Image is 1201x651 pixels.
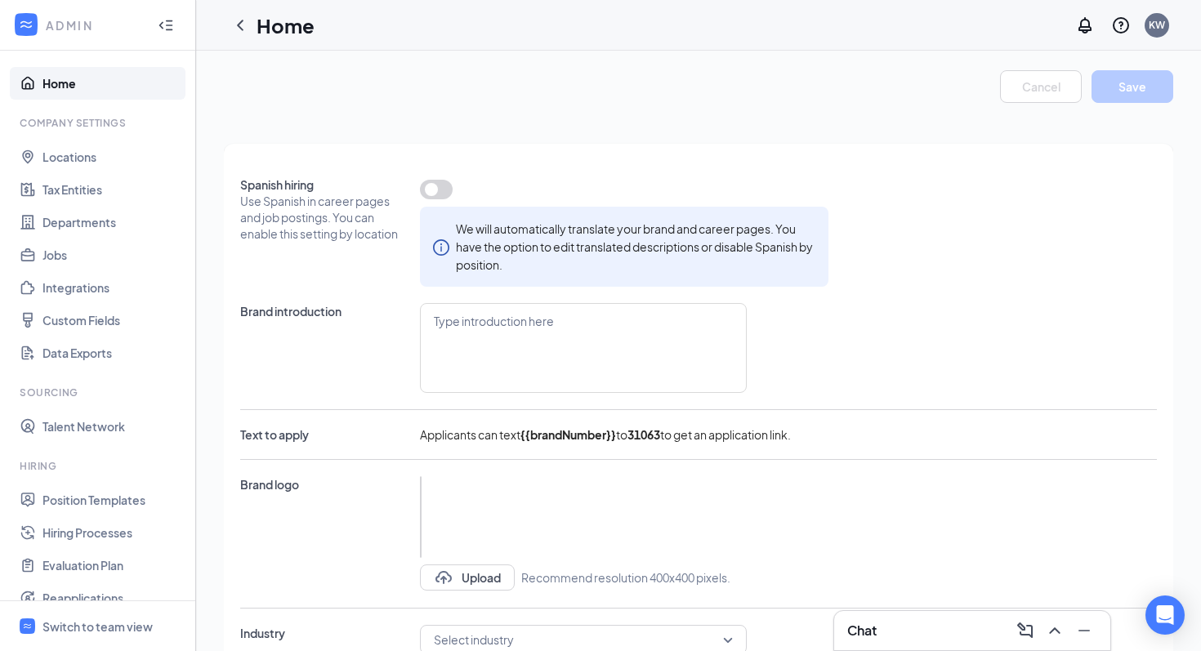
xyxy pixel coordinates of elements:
[1071,618,1097,644] button: Minimize
[42,140,182,173] a: Locations
[240,426,404,443] span: Text to apply
[257,11,315,39] h1: Home
[42,410,182,443] a: Talent Network
[1012,618,1038,644] button: ComposeMessage
[42,337,182,369] a: Data Exports
[1111,16,1131,35] svg: QuestionInfo
[42,271,182,304] a: Integrations
[22,621,33,631] svg: WorkstreamLogo
[18,16,34,33] svg: WorkstreamLogo
[20,386,179,399] div: Sourcing
[433,238,449,256] span: info-circle
[1000,70,1082,103] button: Cancel
[42,484,182,516] a: Position Templates
[42,206,182,239] a: Departments
[1149,18,1165,32] div: KW
[20,116,179,130] div: Company Settings
[230,16,250,35] svg: ChevronLeft
[1074,621,1094,640] svg: Minimize
[420,426,791,443] span: Applicants can text to to get an application link.
[42,582,182,614] a: Reapplications
[1075,16,1095,35] svg: Notifications
[42,67,182,100] a: Home
[420,476,730,591] span: UploadUploadRecommend resolution 400x400 pixels.
[1045,621,1065,640] svg: ChevronUp
[42,304,182,337] a: Custom Fields
[1016,621,1035,640] svg: ComposeMessage
[627,427,660,442] b: 31063
[1145,595,1185,635] div: Open Intercom Messenger
[42,173,182,206] a: Tax Entities
[521,569,730,586] span: Recommend resolution 400x400 pixels.
[46,17,143,33] div: ADMIN
[240,193,404,242] span: Use Spanish in career pages and job postings. You can enable this setting by location
[158,17,174,33] svg: Collapse
[42,516,182,549] a: Hiring Processes
[240,176,404,193] span: Spanish hiring
[240,625,404,641] span: Industry
[420,564,515,591] button: UploadUpload
[42,618,153,635] div: Switch to team view
[1092,70,1173,103] button: Save
[42,239,182,271] a: Jobs
[520,427,616,442] b: {{brandNumber}}
[42,549,182,582] a: Evaluation Plan
[847,622,877,640] h3: Chat
[1042,618,1068,644] button: ChevronUp
[240,303,404,319] span: Brand introduction
[456,220,815,274] div: We will automatically translate your brand and career pages. You have the option to edit translat...
[240,476,404,493] span: Brand logo
[434,568,453,587] svg: Upload
[20,459,179,473] div: Hiring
